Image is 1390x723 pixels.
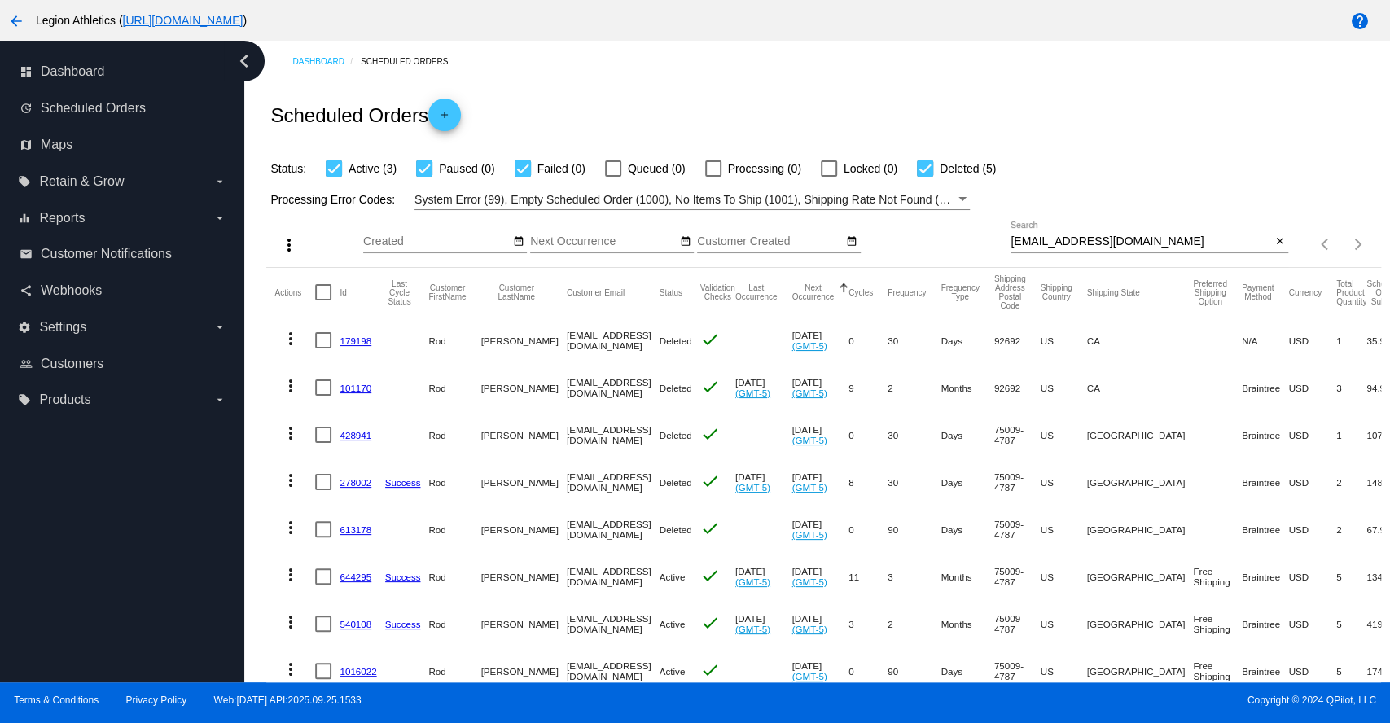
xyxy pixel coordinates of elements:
mat-cell: Rod [428,364,480,411]
mat-cell: Days [941,317,993,364]
mat-cell: [PERSON_NAME] [481,317,567,364]
mat-cell: 0 [848,411,888,458]
mat-cell: [EMAIL_ADDRESS][DOMAIN_NAME] [567,600,660,647]
mat-cell: 5 [1336,600,1366,647]
mat-cell: [DATE] [791,411,848,458]
a: Dashboard [292,49,361,74]
span: Processing Error Codes: [270,193,395,206]
mat-cell: USD [1288,600,1336,647]
mat-cell: Days [941,411,993,458]
button: Change sorting for CustomerEmail [567,287,625,297]
button: Previous page [1309,228,1342,261]
mat-icon: check [700,424,720,444]
span: Deleted [660,383,692,393]
mat-cell: Rod [428,411,480,458]
i: arrow_drop_down [213,212,226,225]
mat-cell: Rod [428,553,480,600]
button: Change sorting for PreferredShippingOption [1193,279,1227,306]
input: Search [1011,235,1271,248]
mat-cell: Braintree [1242,553,1288,600]
mat-cell: 1 [1336,317,1366,364]
mat-cell: 75009-4787 [994,411,1041,458]
mat-cell: [PERSON_NAME] [481,411,567,458]
mat-cell: [DATE] [791,364,848,411]
i: dashboard [20,65,33,78]
i: update [20,102,33,115]
mat-cell: 92692 [994,364,1041,411]
mat-cell: 1 [1336,411,1366,458]
span: Products [39,392,90,407]
mat-icon: date_range [846,235,857,248]
mat-cell: [EMAIL_ADDRESS][DOMAIN_NAME] [567,411,660,458]
mat-cell: [DATE] [791,647,848,695]
mat-cell: Rod [428,647,480,695]
button: Clear [1271,234,1288,251]
span: Active [660,666,686,677]
mat-cell: 3 [888,553,941,600]
mat-cell: [DATE] [791,317,848,364]
span: Retain & Grow [39,174,124,189]
mat-cell: Rod [428,458,480,506]
span: Customers [41,357,103,371]
mat-cell: USD [1288,458,1336,506]
mat-cell: Free Shipping [1193,647,1242,695]
mat-cell: 2 [888,364,941,411]
i: arrow_drop_down [213,175,226,188]
mat-cell: 11 [848,553,888,600]
mat-cell: [DATE] [791,506,848,553]
mat-cell: Days [941,506,993,553]
button: Change sorting for Id [340,287,346,297]
a: (GMT-5) [791,529,827,540]
mat-icon: arrow_back [7,11,26,31]
mat-icon: more_vert [281,612,300,632]
mat-icon: check [700,377,720,397]
mat-icon: more_vert [281,376,300,396]
mat-cell: 75009-4787 [994,458,1041,506]
a: (GMT-5) [735,624,770,634]
i: email [20,248,33,261]
mat-cell: Free Shipping [1193,553,1242,600]
mat-header-cell: Total Product Quantity [1336,268,1366,317]
mat-cell: 0 [848,317,888,364]
mat-cell: CA [1087,364,1194,411]
mat-cell: [GEOGRAPHIC_DATA] [1087,647,1194,695]
mat-cell: Braintree [1242,600,1288,647]
mat-cell: [DATE] [735,600,792,647]
button: Change sorting for ShippingPostcode [994,274,1026,310]
span: Deleted [660,430,692,440]
mat-cell: 30 [888,411,941,458]
mat-icon: more_vert [281,471,300,490]
a: 644295 [340,572,371,582]
mat-header-cell: Validation Checks [700,268,735,317]
mat-cell: USD [1288,411,1336,458]
mat-icon: help [1350,11,1370,31]
mat-icon: check [700,613,720,633]
mat-cell: 2 [1336,458,1366,506]
span: Deleted (5) [940,159,996,178]
button: Change sorting for ShippingCountry [1041,283,1072,301]
span: Customer Notifications [41,247,172,261]
mat-cell: 75009-4787 [994,553,1041,600]
mat-cell: [PERSON_NAME] [481,553,567,600]
a: dashboard Dashboard [20,59,226,85]
a: 540108 [340,619,371,629]
mat-cell: USD [1288,647,1336,695]
mat-cell: [PERSON_NAME] [481,364,567,411]
span: Deleted [660,524,692,535]
span: Dashboard [41,64,104,79]
mat-cell: 30 [888,458,941,506]
mat-cell: Braintree [1242,364,1288,411]
mat-cell: US [1041,458,1087,506]
a: Web:[DATE] API:2025.09.25.1533 [214,695,362,706]
a: 428941 [340,430,371,440]
mat-cell: 75009-4787 [994,506,1041,553]
mat-cell: Months [941,553,993,600]
mat-cell: [PERSON_NAME] [481,600,567,647]
a: 101170 [340,383,371,393]
a: [URL][DOMAIN_NAME] [123,14,243,27]
a: Scheduled Orders [361,49,463,74]
mat-cell: Braintree [1242,411,1288,458]
button: Change sorting for Cycles [848,287,873,297]
button: Change sorting for FrequencyType [941,283,979,301]
span: Active (3) [349,159,397,178]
